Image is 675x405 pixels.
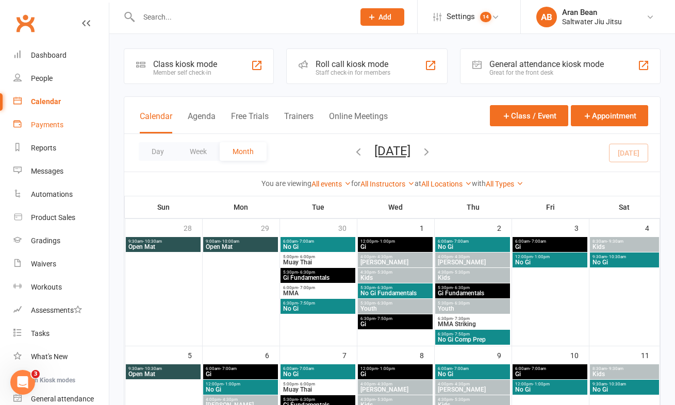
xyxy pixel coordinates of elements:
[420,346,434,363] div: 8
[31,74,53,82] div: People
[143,239,162,244] span: - 10:30am
[512,196,589,218] th: Fri
[533,382,550,386] span: - 1:00pm
[447,5,475,28] span: Settings
[360,306,431,312] span: Youth
[515,382,585,386] span: 12:00pm
[283,306,353,312] span: No Gi
[378,366,395,371] span: - 1:00pm
[188,346,202,363] div: 5
[329,111,388,133] button: Online Meetings
[453,332,470,336] span: - 7:50pm
[342,346,357,363] div: 7
[283,259,353,265] span: Muay Thai
[437,270,508,275] span: 4:30pm
[360,321,431,327] span: Gi
[31,370,40,378] span: 3
[453,285,470,290] span: - 6:30pm
[13,252,109,276] a: Waivers
[231,111,269,133] button: Free Trials
[530,239,546,244] span: - 7:00am
[571,105,648,126] button: Appointment
[472,179,486,188] strong: with
[437,306,508,312] span: Youth
[261,179,311,188] strong: You are viewing
[480,12,491,22] span: 14
[140,111,172,133] button: Calendar
[205,397,276,402] span: 4:00pm
[562,17,622,26] div: Saltwater Jiu Jitsu
[375,397,392,402] span: - 5:30pm
[360,386,431,393] span: [PERSON_NAME]
[139,142,177,161] button: Day
[13,90,109,113] a: Calendar
[515,366,585,371] span: 6:00am
[31,213,75,222] div: Product Sales
[360,180,415,188] a: All Instructors
[592,386,657,393] span: No Gi
[490,105,568,126] button: Class / Event
[283,239,353,244] span: 6:00am
[360,244,431,250] span: Gi
[486,180,523,188] a: All Types
[283,386,353,393] span: Muay Thai
[283,290,353,296] span: MMA
[360,239,431,244] span: 12:00pm
[641,346,660,363] div: 11
[31,329,50,337] div: Tasks
[592,239,657,244] span: 8:30am
[489,69,604,76] div: Great for the front desk
[515,386,585,393] span: No Gi
[205,382,276,386] span: 12:00pm
[574,219,589,236] div: 3
[125,196,202,218] th: Sun
[453,397,470,402] span: - 5:30pm
[283,371,353,377] span: No Gi
[31,237,60,245] div: Gradings
[31,306,82,314] div: Assessments
[31,352,68,361] div: What's New
[13,299,109,322] a: Assessments
[375,255,392,259] span: - 4:30pm
[592,244,657,250] span: Kids
[453,382,470,386] span: - 4:30pm
[298,301,315,306] span: - 7:50pm
[360,316,431,321] span: 6:30pm
[592,259,657,265] span: No Gi
[453,301,470,306] span: - 6:30pm
[515,244,585,250] span: Gi
[13,113,109,137] a: Payments
[437,382,508,386] span: 4:00pm
[570,346,589,363] div: 10
[283,301,353,306] span: 6:30pm
[607,255,626,259] span: - 10:30am
[13,322,109,345] a: Tasks
[283,366,353,371] span: 6:00am
[13,67,109,90] a: People
[437,397,508,402] span: 4:30pm
[202,196,279,218] th: Mon
[283,382,353,386] span: 5:00pm
[437,285,508,290] span: 5:30pm
[13,229,109,252] a: Gradings
[12,10,38,36] a: Clubworx
[453,255,470,259] span: - 4:30pm
[607,366,623,371] span: - 9:30am
[415,179,421,188] strong: at
[453,270,470,275] span: - 5:30pm
[437,239,508,244] span: 6:00am
[375,316,392,321] span: - 7:50pm
[136,10,347,24] input: Search...
[360,270,431,275] span: 4:30pm
[31,121,63,129] div: Payments
[128,366,199,371] span: 9:30am
[298,366,314,371] span: - 7:00am
[283,275,353,281] span: Gi Fundamentals
[220,366,237,371] span: - 7:00am
[515,259,585,265] span: No Gi
[316,59,390,69] div: Roll call kiosk mode
[13,160,109,183] a: Messages
[205,386,276,393] span: No Gi
[452,239,469,244] span: - 7:00am
[452,366,469,371] span: - 7:00am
